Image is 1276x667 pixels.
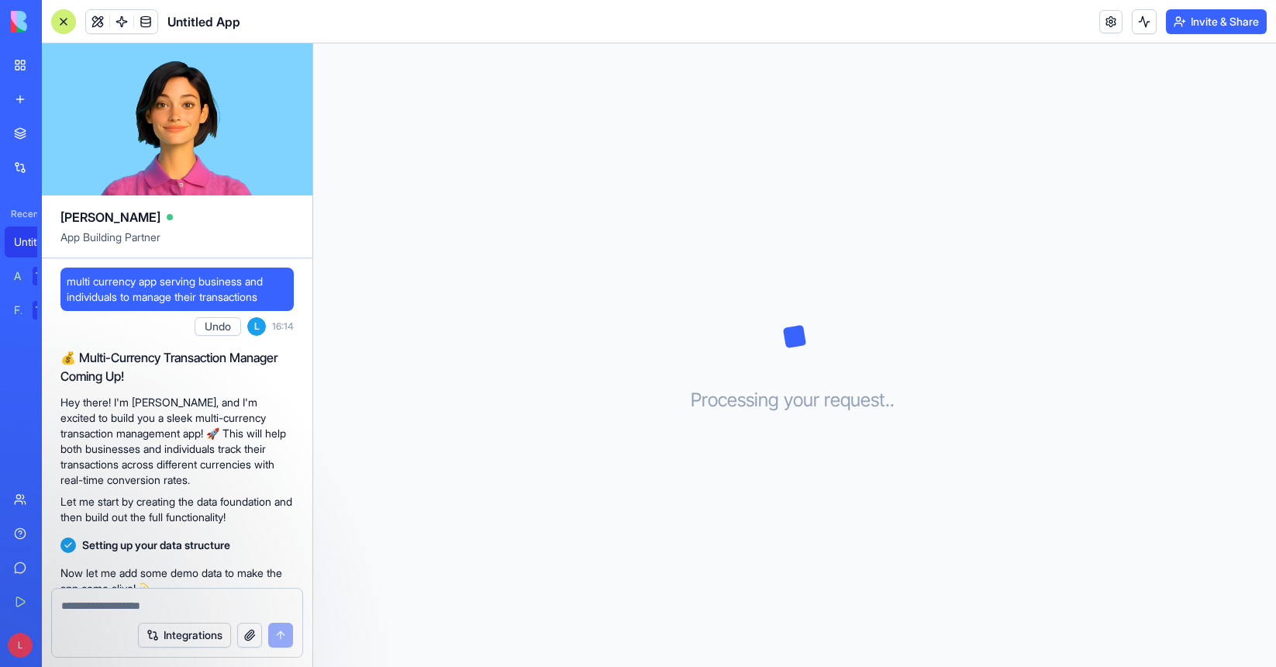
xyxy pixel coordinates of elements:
button: Integrations [138,623,231,648]
span: L [247,317,266,336]
div: TRY [33,267,57,285]
div: Feedback Form [14,302,22,318]
h2: 💰 Multi-Currency Transaction Manager Coming Up! [60,348,294,385]
span: Recent [5,208,37,220]
span: multi currency app serving business and individuals to manage their transactions [67,274,288,305]
a: Untitled App [5,226,67,257]
button: Invite & Share [1166,9,1267,34]
img: logo [11,11,107,33]
h3: Processing your request [691,388,899,413]
span: Setting up your data structure [82,537,230,553]
div: Untitled App [14,234,57,250]
span: App Building Partner [60,230,294,257]
a: AI Logo GeneratorTRY [5,261,67,292]
p: Now let me add some demo data to make the app come alive! 💫 [60,565,294,596]
span: [PERSON_NAME] [60,208,160,226]
button: Undo [195,317,241,336]
div: AI Logo Generator [14,268,22,284]
span: . [885,388,890,413]
a: Feedback FormTRY [5,295,67,326]
p: Hey there! I'm [PERSON_NAME], and I'm excited to build you a sleek multi-currency transaction man... [60,395,294,488]
span: 16:14 [272,320,294,333]
p: Let me start by creating the data foundation and then build out the full functionality! [60,494,294,525]
iframe: Intercom notifications message [221,551,531,659]
span: Untitled App [167,12,240,31]
span: . [890,388,895,413]
div: TRY [33,301,57,320]
span: L [8,633,33,658]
